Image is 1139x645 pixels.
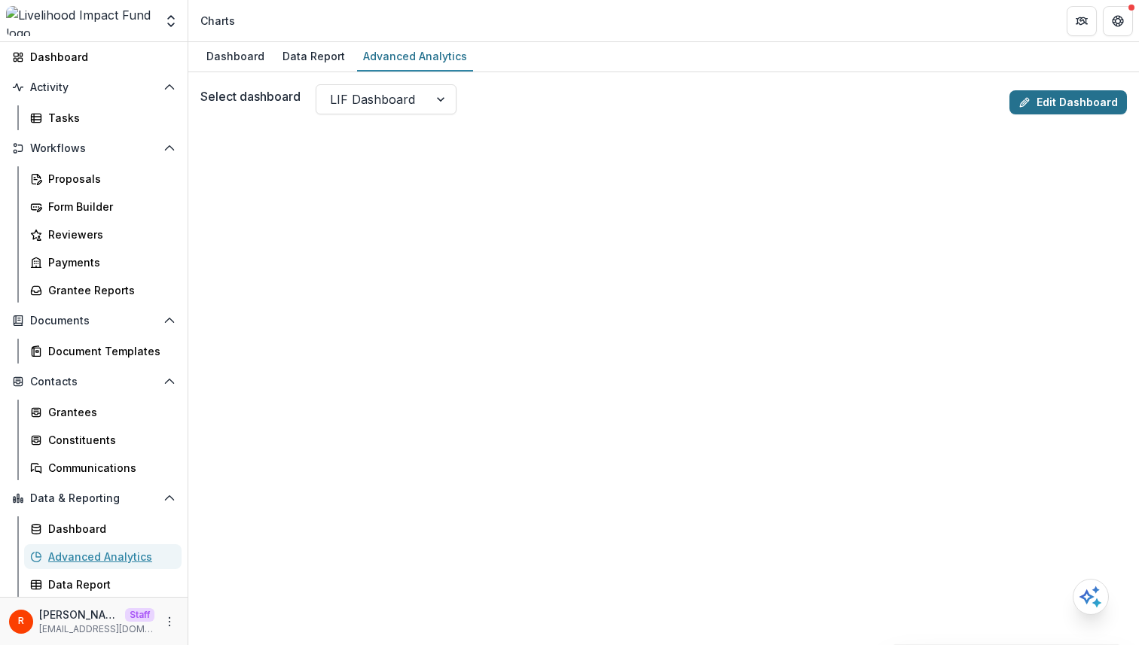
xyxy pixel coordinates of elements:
[160,613,179,631] button: More
[1067,6,1097,36] button: Partners
[125,608,154,622] p: Staff
[30,315,157,327] span: Documents
[160,6,182,36] button: Open entity switcher
[48,577,169,592] div: Data Report
[24,222,182,247] a: Reviewers
[6,75,182,99] button: Open Activity
[200,45,270,67] div: Dashboard
[48,254,169,270] div: Payments
[200,13,235,29] div: Charts
[30,492,157,505] span: Data & Reporting
[18,616,24,626] div: Raj
[194,10,241,32] nav: breadcrumb
[48,199,169,214] div: Form Builder
[24,544,182,569] a: Advanced Analytics
[30,49,169,65] div: Dashboard
[1103,6,1133,36] button: Get Help
[24,166,182,191] a: Proposals
[24,250,182,275] a: Payments
[24,194,182,219] a: Form Builder
[48,282,169,298] div: Grantee Reports
[6,6,154,36] img: Livelihood Impact Fund logo
[39,607,119,622] p: [PERSON_NAME]
[48,171,169,187] div: Proposals
[48,343,169,359] div: Document Templates
[276,45,351,67] div: Data Report
[39,622,154,636] p: [EMAIL_ADDRESS][DOMAIN_NAME]
[6,44,182,69] a: Dashboard
[24,455,182,480] a: Communications
[6,486,182,510] button: Open Data & Reporting
[48,404,169,420] div: Grantees
[30,376,157,388] span: Contacts
[357,45,473,67] div: Advanced Analytics
[6,370,182,394] button: Open Contacts
[48,432,169,448] div: Constituents
[30,81,157,94] span: Activity
[6,309,182,333] button: Open Documents
[200,42,270,71] a: Dashboard
[200,87,301,105] label: Select dashboard
[24,516,182,541] a: Dashboard
[30,142,157,155] span: Workflows
[357,42,473,71] a: Advanced Analytics
[48,549,169,564] div: Advanced Analytics
[24,572,182,597] a: Data Report
[24,427,182,452] a: Constituents
[24,278,182,303] a: Grantee Reports
[48,521,169,537] div: Dashboard
[24,339,182,364] a: Document Templates
[6,136,182,160] button: Open Workflows
[48,227,169,242] div: Reviewers
[1009,90,1127,114] a: Edit Dashboard
[276,42,351,71] a: Data Report
[48,460,169,476] div: Communications
[48,110,169,126] div: Tasks
[24,400,182,424] a: Grantees
[24,105,182,130] a: Tasks
[1073,579,1109,615] button: Open AI Assistant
